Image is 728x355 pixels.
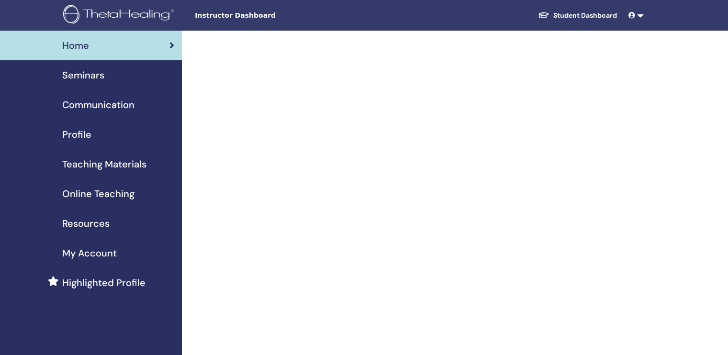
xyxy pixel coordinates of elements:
[62,187,134,201] span: Online Teaching
[62,98,134,112] span: Communication
[530,7,625,24] a: Student Dashboard
[62,127,91,142] span: Profile
[62,276,146,290] span: Highlighted Profile
[62,157,146,171] span: Teaching Materials
[62,68,104,82] span: Seminars
[195,11,338,21] span: Instructor Dashboard
[62,38,89,53] span: Home
[62,246,117,260] span: My Account
[538,11,549,19] img: graduation-cap-white.svg
[62,216,110,231] span: Resources
[63,5,178,26] img: logo.png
